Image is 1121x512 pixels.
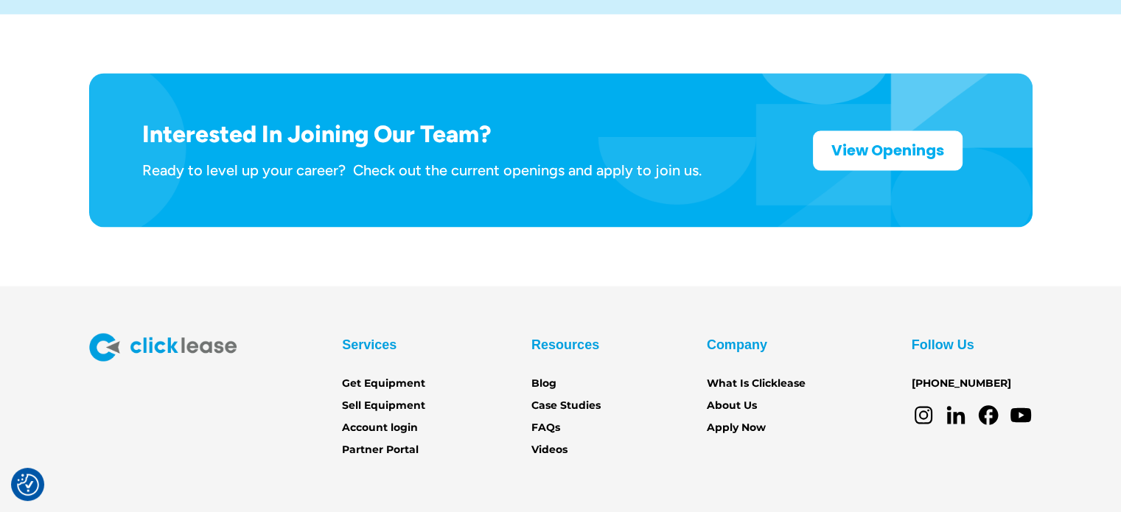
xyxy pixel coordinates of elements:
[831,140,944,161] strong: View Openings
[912,333,974,357] div: Follow Us
[17,474,39,496] img: Revisit consent button
[531,419,560,435] a: FAQs
[342,419,418,435] a: Account login
[142,120,702,148] h1: Interested In Joining Our Team?
[531,441,568,457] a: Videos
[17,474,39,496] button: Consent Preferences
[142,161,702,180] div: Ready to level up your career? Check out the current openings and apply to join us.
[89,333,237,361] img: Clicklease logo
[342,375,425,391] a: Get Equipment
[531,397,601,413] a: Case Studies
[813,130,963,170] a: View Openings
[707,375,806,391] a: What Is Clicklease
[707,397,757,413] a: About Us
[531,375,556,391] a: Blog
[707,419,766,435] a: Apply Now
[342,397,425,413] a: Sell Equipment
[531,333,599,357] div: Resources
[912,375,1011,391] a: [PHONE_NUMBER]
[707,333,767,357] div: Company
[342,333,397,357] div: Services
[342,441,419,457] a: Partner Portal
